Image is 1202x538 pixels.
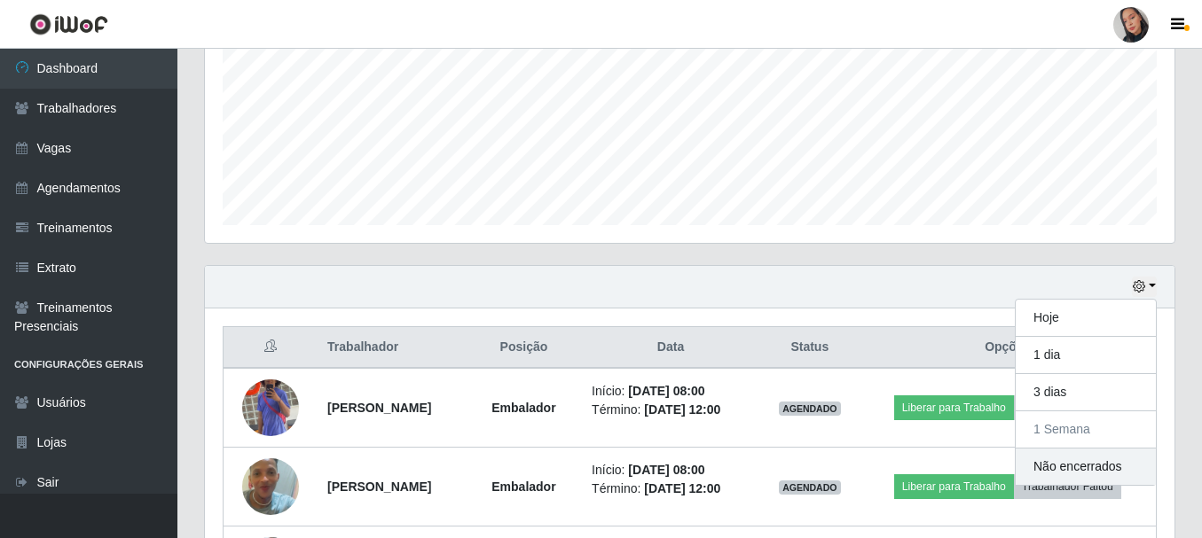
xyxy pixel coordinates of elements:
[1014,395,1121,420] button: Trabalhador Faltou
[1014,474,1121,499] button: Trabalhador Faltou
[1016,337,1156,374] button: 1 dia
[592,480,750,498] li: Término:
[242,357,299,458] img: 1756137808513.jpeg
[317,327,467,369] th: Trabalhador
[779,402,841,416] span: AGENDADO
[242,436,299,537] img: 1734287030319.jpeg
[1016,300,1156,337] button: Hoje
[581,327,760,369] th: Data
[491,480,555,494] strong: Embalador
[1016,411,1156,448] button: 1 Semana
[29,13,108,35] img: CoreUI Logo
[592,382,750,401] li: Início:
[644,481,720,495] time: [DATE] 12:00
[1016,448,1156,485] button: Não encerrados
[644,402,720,417] time: [DATE] 12:00
[628,463,704,477] time: [DATE] 08:00
[467,327,581,369] th: Posição
[592,401,750,419] li: Término:
[327,480,431,494] strong: [PERSON_NAME]
[592,461,750,480] li: Início:
[779,480,841,495] span: AGENDADO
[1016,374,1156,411] button: 3 dias
[894,395,1014,420] button: Liberar para Trabalho
[327,401,431,415] strong: [PERSON_NAME]
[894,474,1014,499] button: Liberar para Trabalho
[760,327,860,369] th: Status
[628,384,704,398] time: [DATE] 08:00
[491,401,555,415] strong: Embalador
[860,327,1157,369] th: Opções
